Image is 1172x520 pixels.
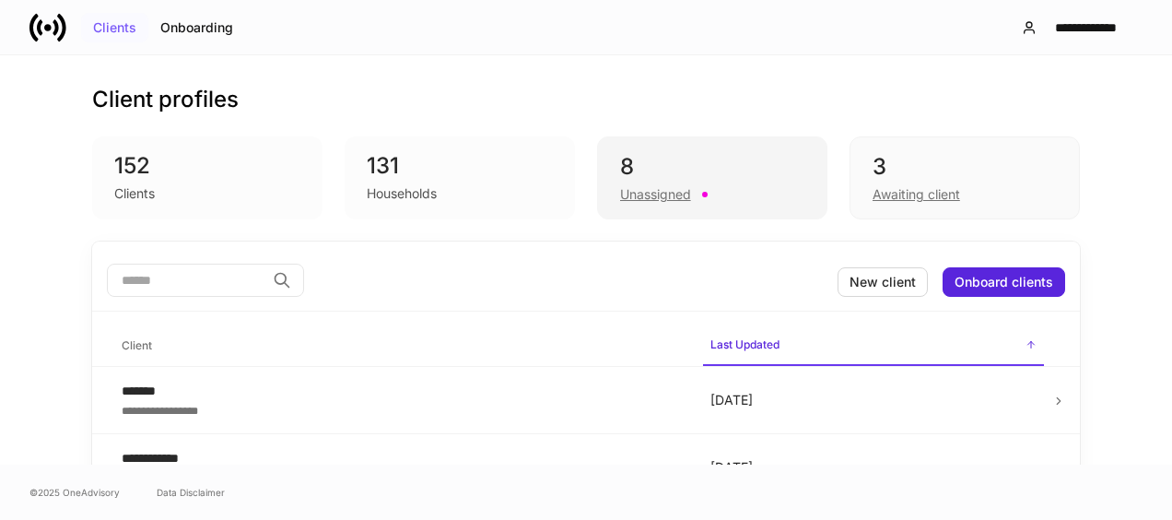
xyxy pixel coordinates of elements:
div: 3Awaiting client [850,136,1080,219]
div: Awaiting client [873,185,960,204]
p: [DATE] [710,391,1037,409]
div: 152 [114,151,300,181]
span: Client [114,327,688,365]
p: [DATE] [710,458,1037,477]
h6: Last Updated [710,336,779,353]
div: New client [850,276,916,289]
div: 8Unassigned [597,136,827,219]
h3: Client profiles [92,85,239,114]
div: Households [367,184,437,203]
span: Last Updated [703,326,1044,366]
div: Onboarding [160,21,233,34]
div: Unassigned [620,185,691,204]
button: New client [838,267,928,297]
div: 131 [367,151,553,181]
button: Onboard clients [943,267,1065,297]
div: 8 [620,152,804,182]
div: Clients [93,21,136,34]
div: Clients [114,184,155,203]
button: Onboarding [148,13,245,42]
div: Onboard clients [955,276,1053,289]
button: Clients [81,13,148,42]
h6: Client [122,337,152,354]
span: © 2025 OneAdvisory [29,485,120,500]
a: Data Disclaimer [157,485,225,500]
div: 3 [873,152,1057,182]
